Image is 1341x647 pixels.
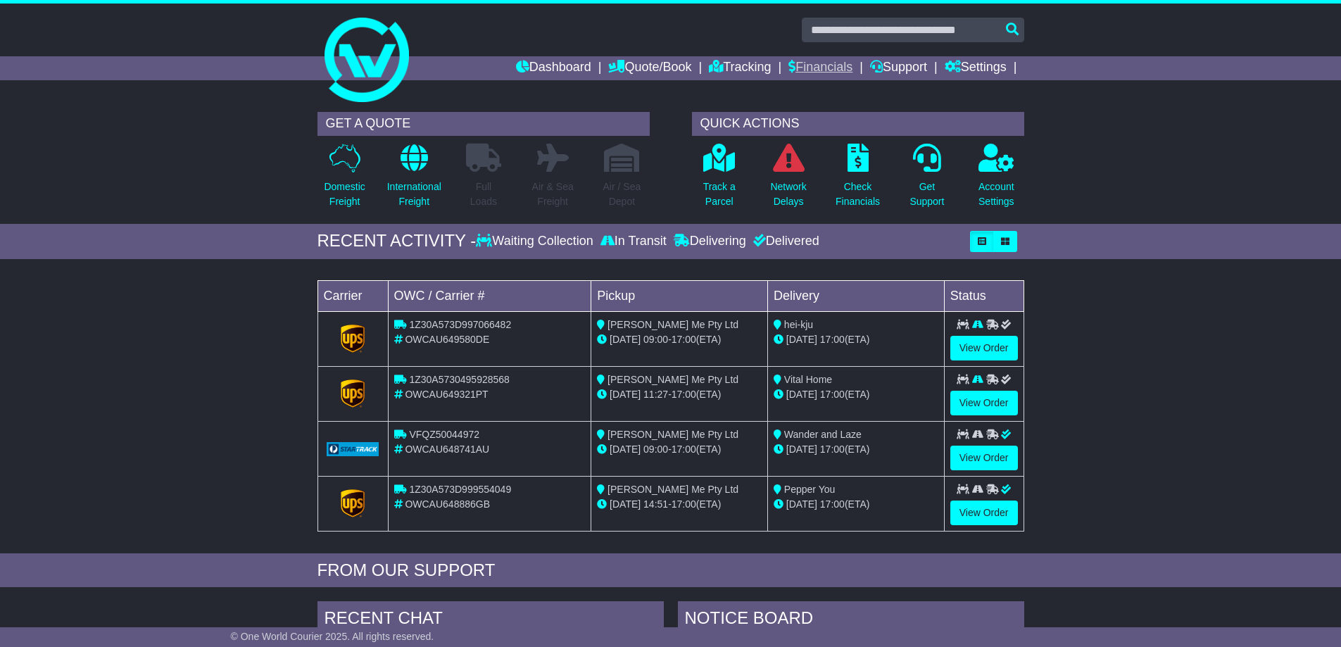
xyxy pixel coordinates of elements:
div: Delivering [670,234,750,249]
div: - (ETA) [597,387,762,402]
span: © One World Courier 2025. All rights reserved. [231,631,434,642]
span: 17:00 [820,389,845,400]
a: GetSupport [909,143,945,217]
span: [DATE] [610,334,641,345]
span: [PERSON_NAME] Me Pty Ltd [607,429,738,440]
span: 09:00 [643,334,668,345]
a: Financials [788,56,852,80]
div: QUICK ACTIONS [692,112,1024,136]
a: DomesticFreight [323,143,365,217]
a: View Order [950,446,1018,470]
span: 1Z30A5730495928568 [409,374,509,385]
span: Wander and Laze [784,429,862,440]
div: - (ETA) [597,332,762,347]
a: Dashboard [516,56,591,80]
span: 14:51 [643,498,668,510]
span: 1Z30A573D999554049 [409,484,511,495]
span: OWCAU649321PT [405,389,488,400]
span: 09:00 [643,444,668,455]
a: NetworkDelays [769,143,807,217]
a: Quote/Book [608,56,691,80]
div: - (ETA) [597,497,762,512]
td: OWC / Carrier # [388,280,591,311]
td: Delivery [767,280,944,311]
a: Tracking [709,56,771,80]
span: 1Z30A573D997066482 [409,319,511,330]
div: (ETA) [774,387,938,402]
p: Account Settings [978,180,1014,209]
div: RECENT ACTIVITY - [317,231,477,251]
span: [PERSON_NAME] Me Pty Ltd [607,374,738,385]
p: Network Delays [770,180,806,209]
span: 17:00 [672,389,696,400]
a: View Order [950,501,1018,525]
span: [DATE] [786,444,817,455]
span: [DATE] [786,498,817,510]
p: International Freight [387,180,441,209]
p: Domestic Freight [324,180,365,209]
a: Support [870,56,927,80]
span: [DATE] [610,498,641,510]
span: [PERSON_NAME] Me Pty Ltd [607,319,738,330]
span: VFQZ50044972 [409,429,479,440]
span: 17:00 [672,334,696,345]
div: RECENT CHAT [317,601,664,639]
div: Waiting Collection [476,234,596,249]
a: Track aParcel [703,143,736,217]
p: Air / Sea Depot [603,180,641,209]
p: Full Loads [466,180,501,209]
div: In Transit [597,234,670,249]
span: [DATE] [610,389,641,400]
span: [PERSON_NAME] Me Pty Ltd [607,484,738,495]
span: OWCAU649580DE [405,334,489,345]
span: [DATE] [610,444,641,455]
div: Delivered [750,234,819,249]
span: OWCAU648886GB [405,498,490,510]
div: (ETA) [774,332,938,347]
span: Pepper You [784,484,835,495]
td: Status [944,280,1024,311]
div: GET A QUOTE [317,112,650,136]
a: InternationalFreight [386,143,442,217]
p: Get Support [909,180,944,209]
div: NOTICE BOARD [678,601,1024,639]
div: (ETA) [774,442,938,457]
img: GetCarrierServiceLogo [341,325,365,353]
div: - (ETA) [597,442,762,457]
img: GetCarrierServiceLogo [327,442,379,456]
span: [DATE] [786,334,817,345]
div: (ETA) [774,497,938,512]
div: FROM OUR SUPPORT [317,560,1024,581]
p: Check Financials [836,180,880,209]
a: CheckFinancials [835,143,881,217]
span: hei-kju [784,319,813,330]
span: 17:00 [820,334,845,345]
span: 17:00 [820,498,845,510]
a: Settings [945,56,1007,80]
a: View Order [950,336,1018,360]
span: [DATE] [786,389,817,400]
span: 17:00 [672,498,696,510]
p: Air & Sea Freight [532,180,574,209]
span: 17:00 [672,444,696,455]
a: View Order [950,391,1018,415]
p: Track a Parcel [703,180,736,209]
td: Carrier [317,280,388,311]
span: Vital Home [784,374,832,385]
td: Pickup [591,280,768,311]
span: 11:27 [643,389,668,400]
img: GetCarrierServiceLogo [341,489,365,517]
span: OWCAU648741AU [405,444,489,455]
img: GetCarrierServiceLogo [341,379,365,408]
span: 17:00 [820,444,845,455]
a: AccountSettings [978,143,1015,217]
